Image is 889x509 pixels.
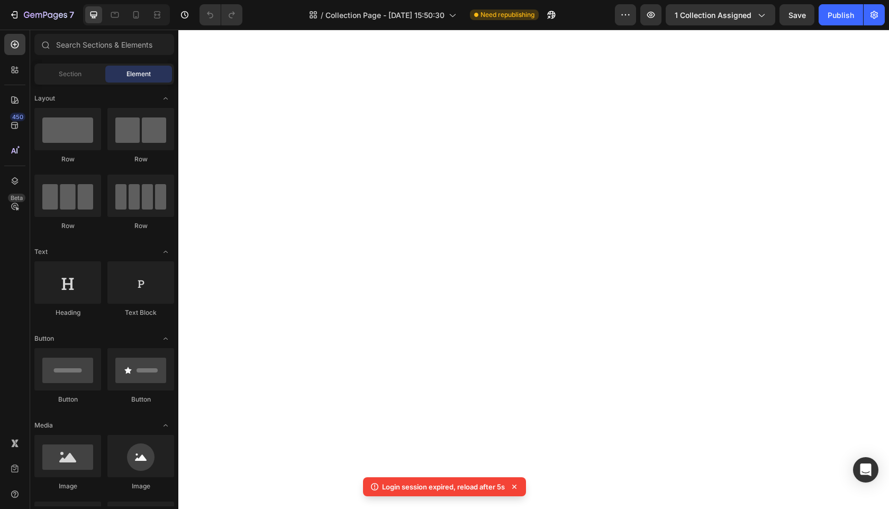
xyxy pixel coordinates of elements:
[34,94,55,103] span: Layout
[34,395,101,404] div: Button
[34,421,53,430] span: Media
[8,194,25,202] div: Beta
[10,113,25,121] div: 450
[59,69,81,79] span: Section
[199,4,242,25] div: Undo/Redo
[34,221,101,231] div: Row
[828,10,854,21] div: Publish
[107,308,174,317] div: Text Block
[157,243,174,260] span: Toggle open
[675,10,751,21] span: 1 collection assigned
[107,154,174,164] div: Row
[178,30,889,509] iframe: Design area
[382,481,505,492] p: Login session expired, reload after 5s
[107,221,174,231] div: Row
[325,10,444,21] span: Collection Page - [DATE] 15:50:30
[69,8,74,21] p: 7
[779,4,814,25] button: Save
[157,417,174,434] span: Toggle open
[4,4,79,25] button: 7
[788,11,806,20] span: Save
[34,247,48,257] span: Text
[107,481,174,491] div: Image
[34,334,54,343] span: Button
[819,4,863,25] button: Publish
[157,90,174,107] span: Toggle open
[34,481,101,491] div: Image
[666,4,775,25] button: 1 collection assigned
[126,69,151,79] span: Element
[853,457,878,483] div: Open Intercom Messenger
[34,34,174,55] input: Search Sections & Elements
[321,10,323,21] span: /
[34,308,101,317] div: Heading
[107,395,174,404] div: Button
[34,154,101,164] div: Row
[157,330,174,347] span: Toggle open
[480,10,534,20] span: Need republishing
